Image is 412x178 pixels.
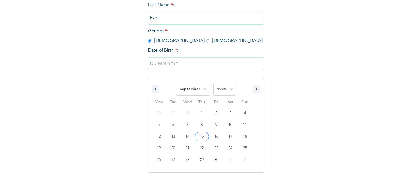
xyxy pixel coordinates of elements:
span: 19 [157,142,161,154]
span: Date of Birth : [148,47,178,54]
button: 4 [238,108,252,119]
span: Thu [195,97,209,108]
button: 9 [209,119,223,131]
span: 8 [201,119,203,131]
span: 4 [244,108,246,119]
span: 29 [200,154,204,166]
span: 21 [185,142,189,154]
span: 17 [229,131,232,142]
span: Gender : [DEMOGRAPHIC_DATA] [DEMOGRAPHIC_DATA] [148,29,263,43]
input: DD-MM-YYYY [148,57,264,70]
span: Wed [180,97,195,108]
span: Last Name : [148,3,264,20]
button: 24 [223,142,238,154]
button: 22 [195,142,209,154]
button: 29 [195,154,209,166]
span: 5 [158,119,160,131]
button: 2 [209,108,223,119]
span: Tue [166,97,181,108]
button: 14 [180,131,195,142]
span: 25 [243,142,247,154]
span: 12 [157,131,161,142]
button: 1 [195,108,209,119]
button: 15 [195,131,209,142]
span: 30 [214,154,218,166]
span: Sat [223,97,238,108]
input: Enter your last name [148,12,264,25]
button: 13 [166,131,181,142]
button: 23 [209,142,223,154]
span: 24 [229,142,232,154]
button: 30 [209,154,223,166]
span: 26 [157,154,161,166]
button: 20 [166,142,181,154]
span: 3 [229,108,231,119]
span: 7 [186,119,188,131]
span: 10 [229,119,232,131]
span: 28 [185,154,189,166]
span: Mon [152,97,166,108]
button: 7 [180,119,195,131]
button: 21 [180,142,195,154]
button: 6 [166,119,181,131]
span: 6 [172,119,174,131]
span: 15 [200,131,204,142]
button: 28 [180,154,195,166]
button: 19 [152,142,166,154]
span: 1 [201,108,203,119]
span: Fri [209,97,223,108]
span: 22 [200,142,204,154]
button: 27 [166,154,181,166]
button: 5 [152,119,166,131]
button: 12 [152,131,166,142]
button: 26 [152,154,166,166]
span: 13 [171,131,175,142]
span: 11 [243,119,247,131]
span: 18 [243,131,247,142]
button: 10 [223,119,238,131]
button: 3 [223,108,238,119]
span: 27 [171,154,175,166]
span: 16 [214,131,218,142]
button: 18 [238,131,252,142]
button: 25 [238,142,252,154]
button: 11 [238,119,252,131]
button: 8 [195,119,209,131]
span: 14 [185,131,189,142]
span: 23 [214,142,218,154]
span: 20 [171,142,175,154]
span: Sun [238,97,252,108]
span: 2 [215,108,217,119]
button: 17 [223,131,238,142]
span: 9 [215,119,217,131]
button: 16 [209,131,223,142]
